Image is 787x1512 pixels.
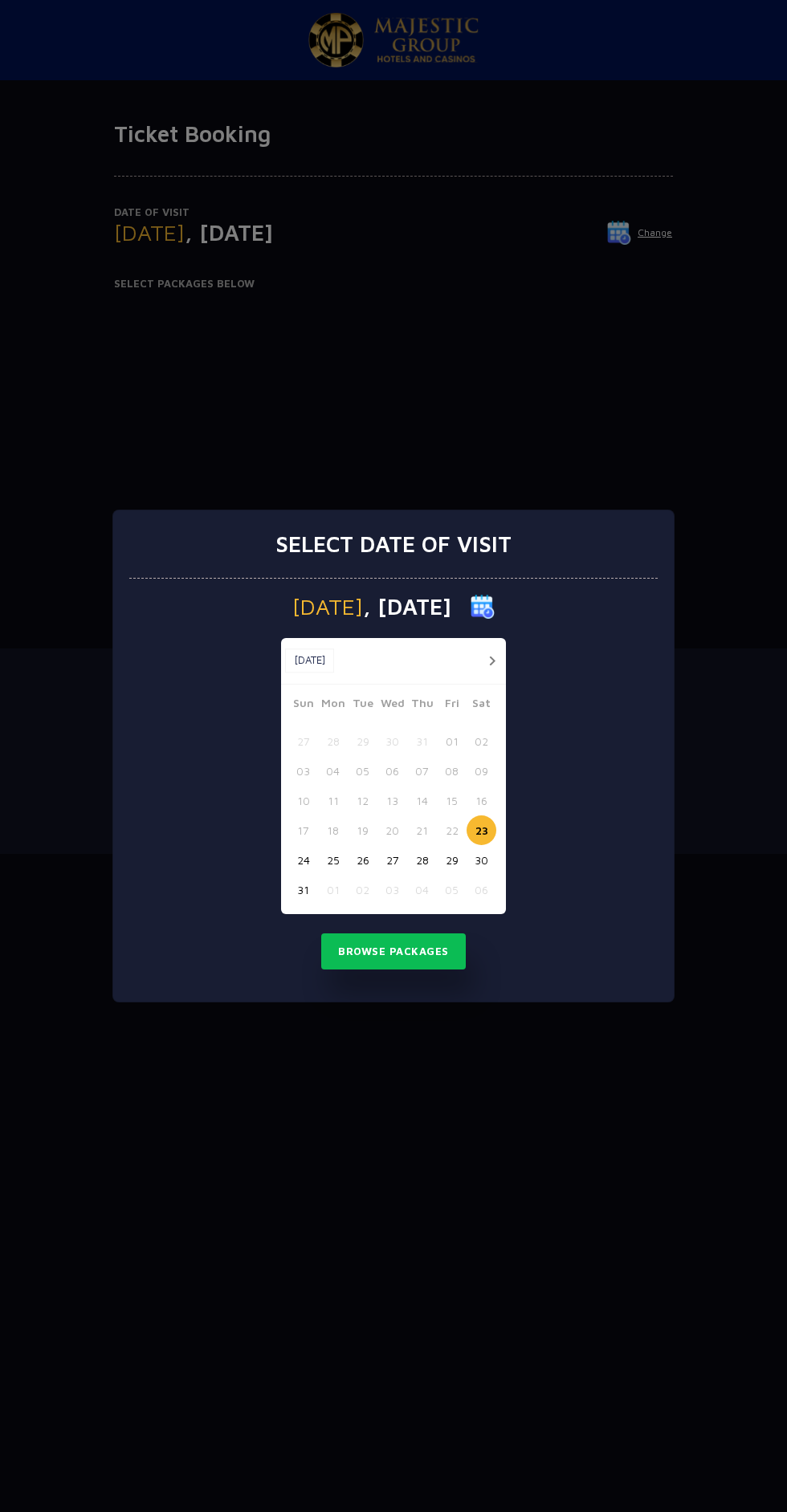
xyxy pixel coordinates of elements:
button: 02 [348,875,377,904]
button: 14 [407,786,437,815]
button: 13 [377,786,407,815]
button: [DATE] [285,648,334,673]
span: Sat [467,694,496,717]
button: 03 [288,756,318,786]
button: 19 [348,815,377,845]
button: 08 [437,756,467,786]
span: Mon [318,694,348,717]
button: 06 [467,875,496,904]
button: 01 [437,726,467,756]
span: Wed [377,694,407,717]
button: 05 [437,875,467,904]
button: 22 [437,815,467,845]
button: 26 [348,845,377,875]
button: 20 [377,815,407,845]
button: 29 [437,845,467,875]
button: 24 [288,845,318,875]
button: 07 [407,756,437,786]
span: , [DATE] [363,595,451,618]
button: 16 [467,786,496,815]
button: 09 [467,756,496,786]
button: 23 [467,815,496,845]
span: Tue [348,694,377,717]
button: 27 [288,726,318,756]
button: 12 [348,786,377,815]
span: Fri [437,694,467,717]
h3: Select date of visit [275,530,512,558]
span: Thu [407,694,437,717]
img: calender icon [471,595,495,619]
button: 15 [437,786,467,815]
span: [DATE] [292,595,363,618]
button: 11 [318,786,348,815]
button: 30 [467,845,496,875]
button: 31 [407,726,437,756]
button: 04 [318,756,348,786]
button: 18 [318,815,348,845]
span: Sun [288,694,318,717]
button: 05 [348,756,377,786]
button: 27 [377,845,407,875]
button: 01 [318,875,348,904]
button: Browse Packages [321,933,466,970]
button: 31 [288,875,318,904]
button: 17 [288,815,318,845]
button: 28 [318,726,348,756]
button: 04 [407,875,437,904]
button: 06 [377,756,407,786]
button: 30 [377,726,407,756]
button: 03 [377,875,407,904]
button: 10 [288,786,318,815]
button: 02 [467,726,496,756]
button: 29 [348,726,377,756]
button: 21 [407,815,437,845]
button: 28 [407,845,437,875]
button: 25 [318,845,348,875]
